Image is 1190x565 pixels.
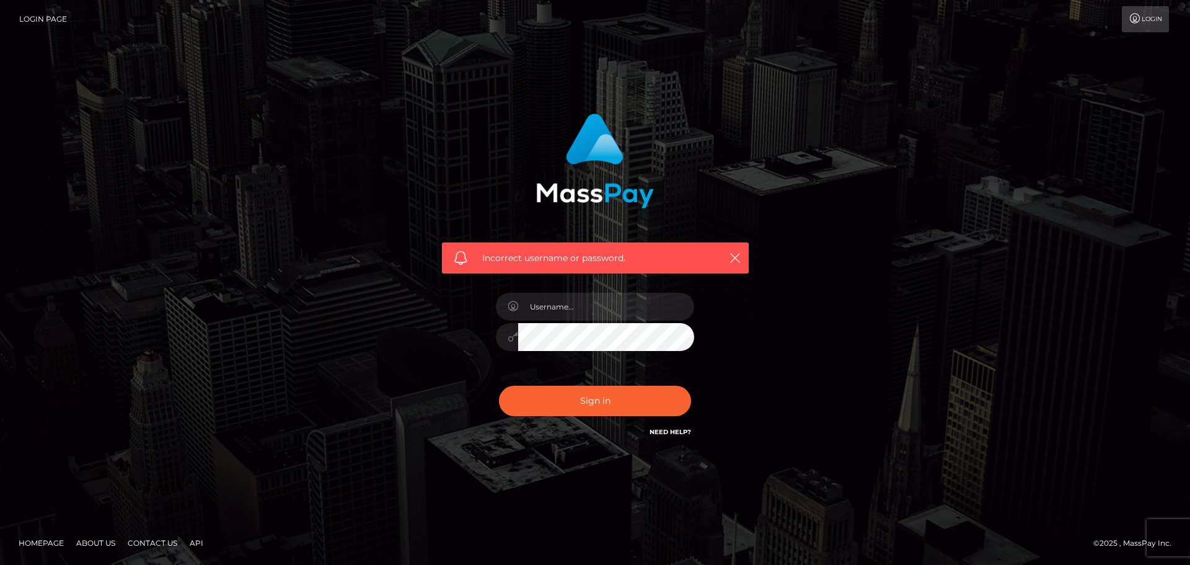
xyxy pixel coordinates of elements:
[499,386,691,416] button: Sign in
[14,533,69,553] a: Homepage
[1093,536,1181,550] div: © 2025 , MassPay Inc.
[71,533,120,553] a: About Us
[19,6,67,32] a: Login Page
[185,533,208,553] a: API
[518,293,694,321] input: Username...
[123,533,182,553] a: Contact Us
[482,252,708,265] span: Incorrect username or password.
[536,113,654,208] img: MassPay Login
[1122,6,1169,32] a: Login
[650,428,691,436] a: Need Help?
